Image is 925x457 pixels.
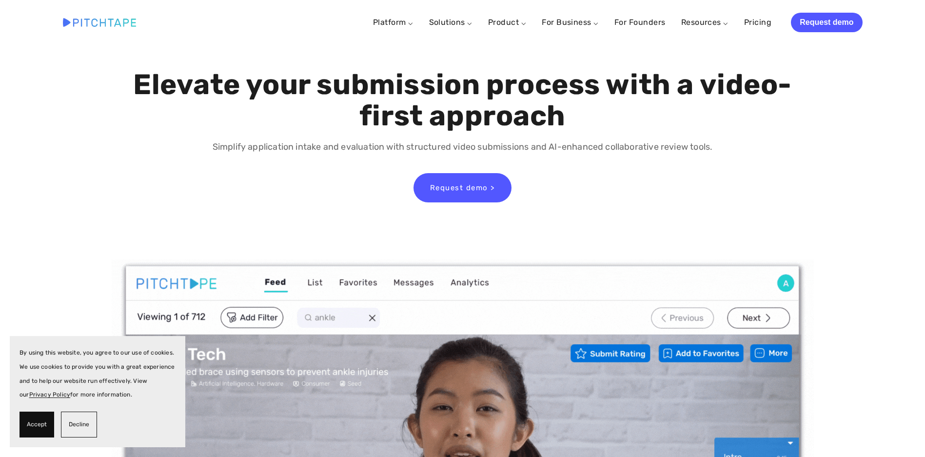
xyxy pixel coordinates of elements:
h1: Elevate your submission process with a video-first approach [131,69,794,132]
a: Privacy Policy [29,391,71,398]
a: Resources ⌵ [681,18,728,27]
span: Accept [27,417,47,432]
a: For Founders [614,14,666,31]
img: Pitchtape | Video Submission Management Software [63,18,136,26]
button: Decline [61,412,97,437]
a: Request demo > [413,173,512,202]
a: Platform ⌵ [373,18,413,27]
p: By using this website, you agree to our use of cookies. We use cookies to provide you with a grea... [20,346,176,402]
button: Accept [20,412,54,437]
a: Request demo [791,13,862,32]
a: Solutions ⌵ [429,18,472,27]
a: Pricing [744,14,771,31]
section: Cookie banner [10,336,185,447]
a: For Business ⌵ [542,18,599,27]
p: Simplify application intake and evaluation with structured video submissions and AI-enhanced coll... [131,140,794,154]
a: Product ⌵ [488,18,526,27]
span: Decline [69,417,89,432]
